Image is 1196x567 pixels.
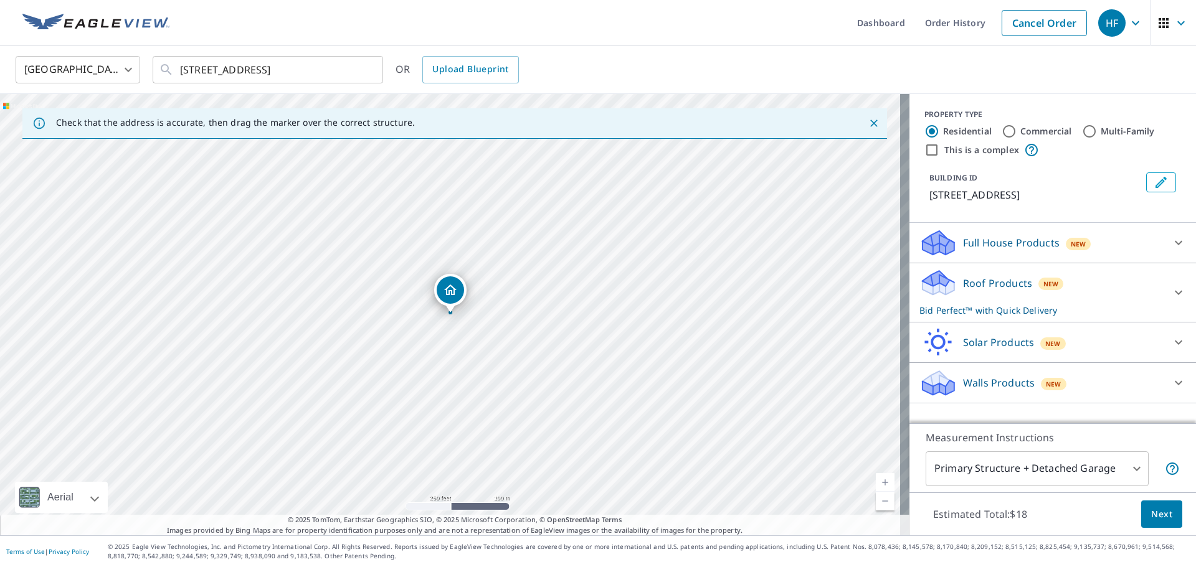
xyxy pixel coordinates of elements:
div: PROPERTY TYPE [924,109,1181,120]
p: Bid Perfect™ with Quick Delivery [919,304,1164,317]
a: Terms [602,515,622,524]
span: © 2025 TomTom, Earthstar Geographics SIO, © 2025 Microsoft Corporation, © [288,515,622,525]
span: New [1046,379,1061,389]
div: Walls ProductsNew [919,368,1186,398]
button: Next [1141,500,1182,528]
img: EV Logo [22,14,169,32]
a: Current Level 17, Zoom In [876,473,895,492]
a: Terms of Use [6,547,45,556]
label: Multi-Family [1101,125,1155,138]
div: Aerial [15,482,108,513]
p: Solar Products [963,335,1034,350]
div: Roof ProductsNewBid Perfect™ with Quick Delivery [919,268,1186,317]
label: Residential [943,125,992,138]
span: New [1045,339,1061,349]
p: Walls Products [963,375,1035,390]
span: Upload Blueprint [432,62,508,77]
div: HF [1098,9,1126,37]
a: OpenStreetMap [547,515,599,524]
span: New [1043,279,1059,289]
div: Full House ProductsNew [919,228,1186,258]
div: Primary Structure + Detached Garage [926,451,1149,486]
label: This is a complex [944,144,1019,156]
span: Next [1151,507,1172,522]
p: Estimated Total: $18 [923,500,1037,528]
a: Privacy Policy [49,547,89,556]
p: Roof Products [963,276,1032,291]
p: Check that the address is accurate, then drag the marker over the correct structure. [56,117,415,128]
a: Upload Blueprint [422,56,518,83]
div: [GEOGRAPHIC_DATA] [16,52,140,87]
input: Search by address or latitude-longitude [180,52,358,87]
a: Cancel Order [1002,10,1087,36]
a: Current Level 17, Zoom Out [876,492,895,510]
p: Full House Products [963,235,1060,250]
div: OR [396,56,519,83]
span: New [1071,239,1086,249]
button: Close [866,115,882,131]
p: | [6,548,89,555]
div: Dropped pin, building 1, Residential property, 5141 NW 81st Ter Lauderhill, FL 33351 [434,274,467,312]
p: Measurement Instructions [926,430,1180,445]
div: Solar ProductsNew [919,327,1186,357]
p: © 2025 Eagle View Technologies, Inc. and Pictometry International Corp. All Rights Reserved. Repo... [108,542,1190,561]
button: Edit building 1 [1146,172,1176,192]
label: Commercial [1020,125,1072,138]
p: BUILDING ID [929,172,977,183]
p: [STREET_ADDRESS] [929,187,1141,202]
div: Aerial [44,482,77,513]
